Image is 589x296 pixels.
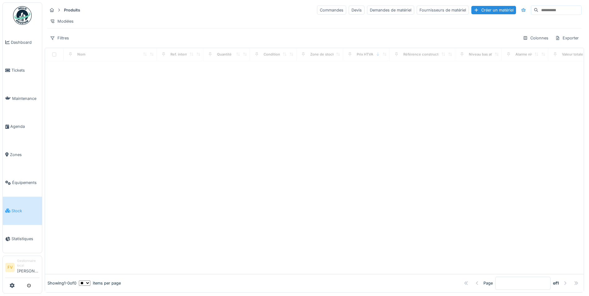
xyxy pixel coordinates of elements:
[12,180,39,186] span: Équipements
[10,152,39,158] span: Zones
[3,84,42,113] a: Maintenance
[483,280,493,286] div: Page
[3,197,42,225] a: Stock
[47,34,72,43] div: Filtres
[310,52,341,57] div: Zone de stockage
[77,52,85,57] div: Nom
[11,236,39,242] span: Statistiques
[11,67,39,73] span: Tickets
[13,6,32,25] img: Badge_color-CXgf-gQk.svg
[47,17,76,26] div: Modèles
[48,280,76,286] div: Showing 1 - 0 of 0
[367,6,414,15] div: Demandes de matériel
[12,96,39,101] span: Maintenance
[562,52,583,57] div: Valeur totale
[469,52,502,57] div: Niveau bas atteint ?
[317,6,346,15] div: Commandes
[349,6,365,15] div: Devis
[3,141,42,169] a: Zones
[11,208,39,214] span: Stock
[3,56,42,85] a: Tickets
[520,34,551,43] div: Colonnes
[5,263,15,272] li: FV
[553,280,559,286] strong: of 1
[17,258,39,268] div: Gestionnaire local
[3,169,42,197] a: Équipements
[79,280,121,286] div: items per page
[61,7,83,13] strong: Produits
[3,28,42,56] a: Dashboard
[11,39,39,45] span: Dashboard
[417,6,469,15] div: Fournisseurs de matériel
[471,6,516,14] div: Créer un matériel
[17,258,39,276] li: [PERSON_NAME]
[217,52,232,57] div: Quantité
[10,123,39,129] span: Agenda
[3,225,42,253] a: Statistiques
[3,113,42,141] a: Agenda
[552,34,582,43] div: Exporter
[357,52,373,57] div: Prix HTVA
[515,52,546,57] div: Alarme niveau bas
[403,52,444,57] div: Référence constructeur
[264,52,293,57] div: Conditionnement
[170,52,190,57] div: Ref. interne
[5,258,39,278] a: FV Gestionnaire local[PERSON_NAME]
